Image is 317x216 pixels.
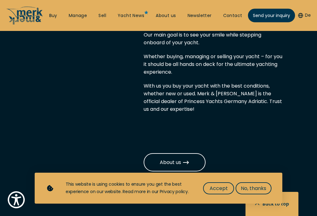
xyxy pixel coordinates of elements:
[160,188,188,195] a: Privacy policy
[236,182,271,194] button: No, thanks
[223,13,242,19] a: Contact
[66,181,191,196] div: This website is using cookies to ensure you get the best experience on our website. Read more in ...
[144,82,283,113] p: With us you buy your yacht with the best conditions, whether new or used. Merk & [PERSON_NAME] is...
[241,184,266,192] span: No, thanks
[203,182,234,194] button: Accept
[98,13,106,19] a: Sell
[144,53,283,76] p: Whether buying, managing or selling your yacht – for you it should be all hands on deck for the u...
[144,31,283,46] p: Our main goal is to see your smile while stepping onboard of your yacht.
[69,13,87,19] a: Manage
[298,12,311,19] button: De
[188,13,212,19] a: Newsletter
[156,13,176,19] a: About us
[210,184,228,192] span: Accept
[6,190,26,210] button: Show Accessibility Preferences
[160,158,189,166] span: About us
[144,153,206,171] a: About us
[248,9,295,22] a: Send your inquiry
[253,12,290,19] span: Send your inquiry
[245,192,298,216] button: Back to top
[49,13,57,19] a: Buy
[118,13,144,19] a: Yacht News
